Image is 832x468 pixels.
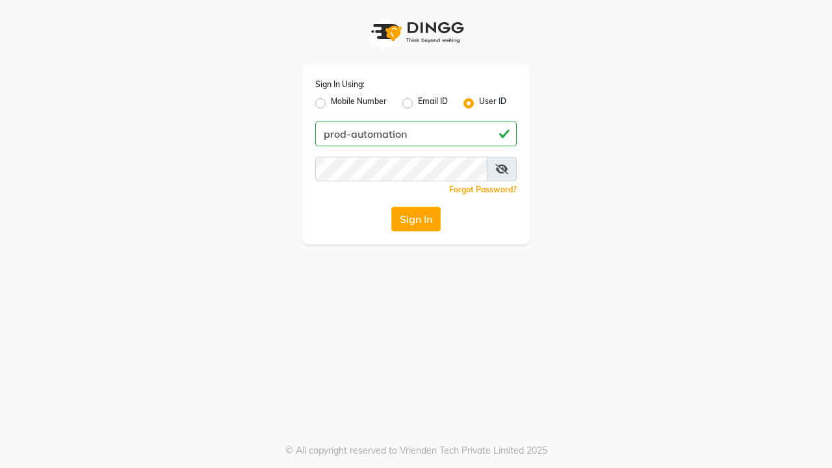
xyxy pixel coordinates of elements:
[315,79,365,90] label: Sign In Using:
[418,96,448,111] label: Email ID
[479,96,506,111] label: User ID
[315,122,517,146] input: Username
[364,13,468,51] img: logo1.svg
[331,96,387,111] label: Mobile Number
[391,207,441,231] button: Sign In
[449,185,517,194] a: Forgot Password?
[315,157,487,181] input: Username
